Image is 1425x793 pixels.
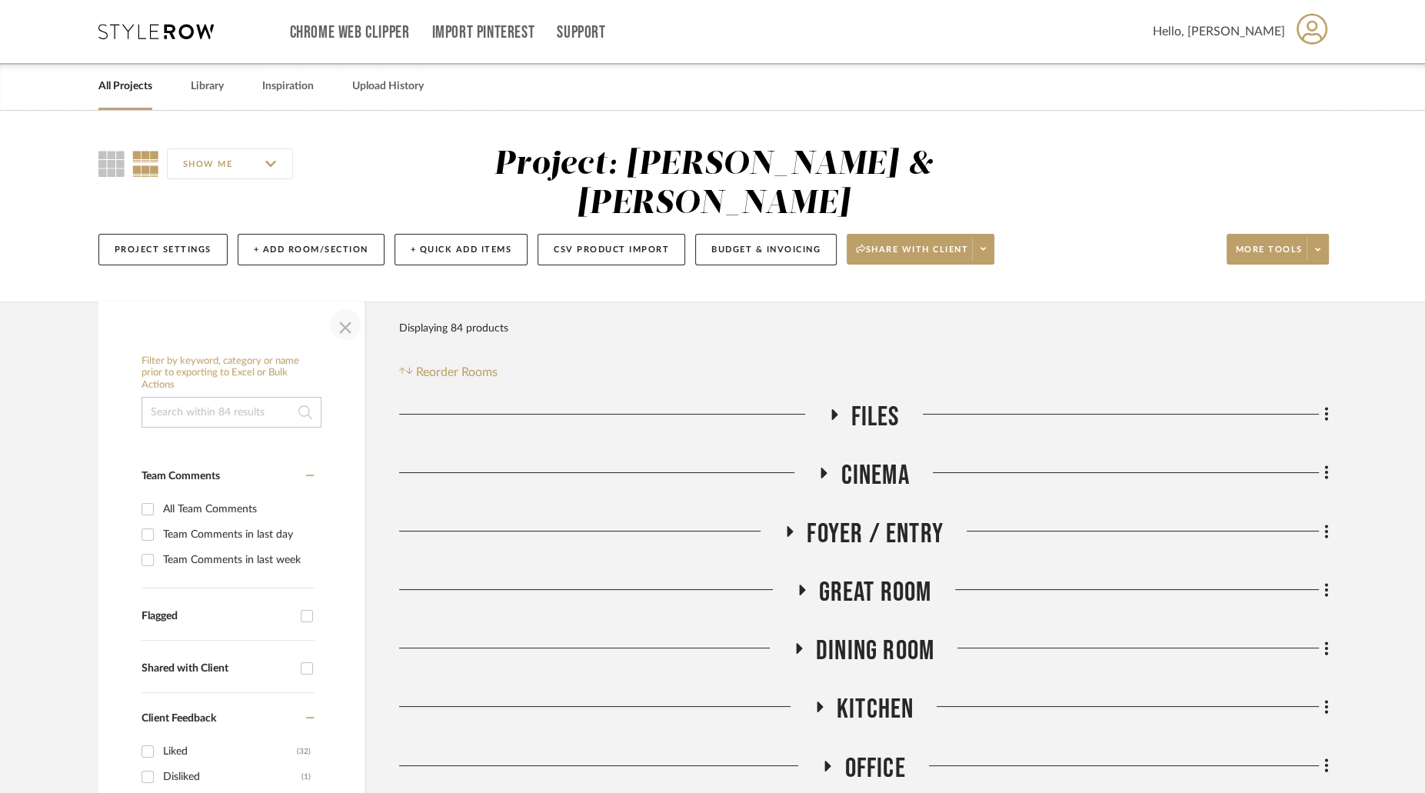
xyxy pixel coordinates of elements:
button: Project Settings [98,234,228,265]
span: Dining Room [816,635,934,668]
div: Team Comments in last day [163,522,311,547]
button: + Quick Add Items [395,234,528,265]
span: Team Comments [142,471,220,481]
span: Foyer / Entry [807,518,944,551]
div: Disliked [163,765,301,789]
span: Reorder Rooms [416,363,498,382]
span: Kitchen [837,693,914,726]
button: Reorder Rooms [399,363,498,382]
span: Hello, [PERSON_NAME] [1153,22,1285,41]
span: More tools [1236,244,1303,267]
button: CSV Product Import [538,234,685,265]
div: Team Comments in last week [163,548,311,572]
h6: Filter by keyword, category or name prior to exporting to Excel or Bulk Actions [142,355,321,392]
div: Liked [163,739,297,764]
div: Shared with Client [142,662,293,675]
button: + Add Room/Section [238,234,385,265]
a: Inspiration [262,76,314,97]
span: CINEMA [841,459,909,492]
div: Project: [PERSON_NAME] & [PERSON_NAME] [494,148,933,220]
div: (1) [301,765,311,789]
div: (32) [297,739,311,764]
span: Client Feedback [142,713,216,724]
span: Office [844,752,905,785]
a: Support [557,26,605,39]
span: Share with client [856,244,968,267]
div: Flagged [142,610,293,623]
div: All Team Comments [163,497,311,521]
a: Library [191,76,224,97]
a: All Projects [98,76,152,97]
span: Great Room [819,576,932,609]
button: Budget & Invoicing [695,234,837,265]
button: Close [330,309,361,340]
button: Share with client [847,234,994,265]
span: FILES [851,401,900,434]
a: Upload History [352,76,424,97]
input: Search within 84 results [142,397,321,428]
a: Import Pinterest [431,26,534,39]
div: Displaying 84 products [399,313,508,344]
button: More tools [1227,234,1329,265]
a: Chrome Web Clipper [290,26,410,39]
